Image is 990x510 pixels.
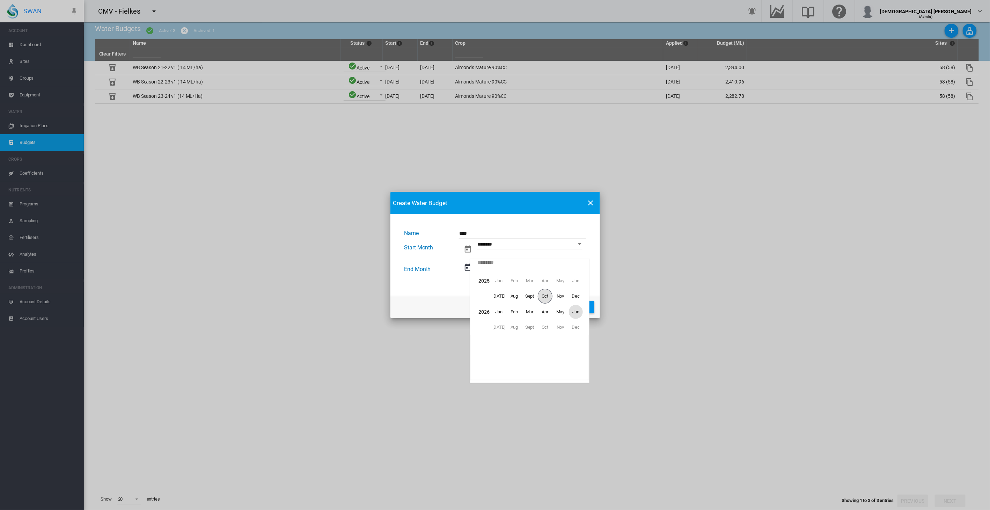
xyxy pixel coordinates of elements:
[522,320,537,335] td: September 2026
[522,273,537,289] td: March 2025
[491,304,507,320] td: January 2026
[538,289,552,304] span: Oct
[491,320,507,335] td: July 2026
[537,320,553,335] td: October 2026
[470,273,491,289] td: 2025
[553,289,568,304] td: November 2025
[537,289,553,304] td: October 2025
[507,289,522,304] td: August 2025
[523,289,537,303] span: Sept
[492,289,506,303] span: [DATE]
[568,320,589,335] td: December 2026
[470,304,491,320] td: 2026
[491,289,507,304] td: July 2025
[507,304,522,320] td: February 2026
[553,320,568,335] td: November 2026
[553,273,568,289] td: May 2025
[537,304,553,320] td: April 2026
[537,273,553,289] td: April 2025
[507,305,521,319] span: Feb
[523,305,537,319] span: Mar
[538,305,552,319] span: Apr
[491,273,507,289] td: January 2025
[568,273,589,289] td: June 2025
[569,305,583,319] span: Jun
[507,273,522,289] td: February 2025
[522,304,537,320] td: March 2026
[553,289,567,303] span: Nov
[569,289,583,303] span: Dec
[568,289,589,304] td: December 2025
[522,289,537,304] td: September 2025
[492,305,506,319] span: Jan
[568,304,589,320] td: June 2026
[553,304,568,320] td: May 2026
[553,305,567,319] span: May
[470,273,589,382] md-calendar: Calendar
[507,289,521,303] span: Aug
[507,320,522,335] td: August 2026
